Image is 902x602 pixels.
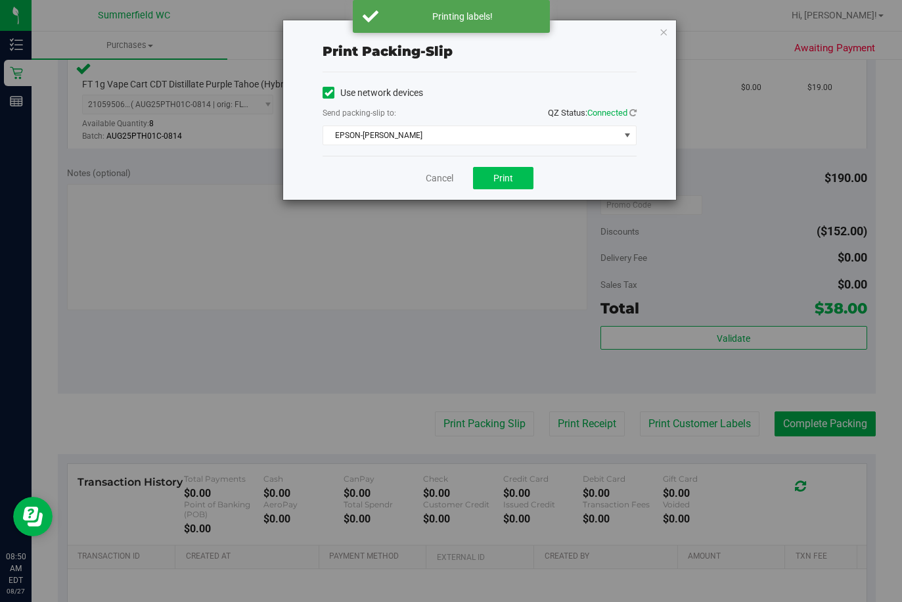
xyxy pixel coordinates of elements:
iframe: Resource center [13,497,53,536]
a: Cancel [426,172,453,185]
label: Use network devices [323,86,423,100]
span: EPSON-[PERSON_NAME] [323,126,620,145]
label: Send packing-slip to: [323,107,396,119]
span: Connected [587,108,627,118]
span: QZ Status: [548,108,637,118]
span: select [620,126,636,145]
button: Print [473,167,533,189]
span: Print [493,173,513,183]
span: Print packing-slip [323,43,453,59]
div: Printing labels! [386,10,540,23]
